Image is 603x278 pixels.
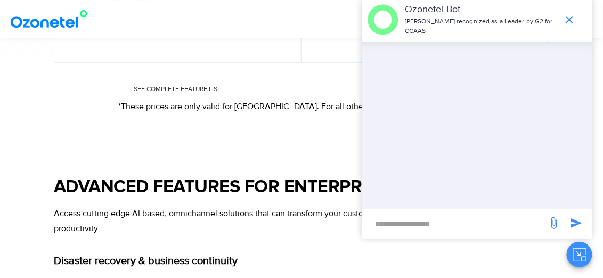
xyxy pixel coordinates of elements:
div: new-msg-input [368,215,542,234]
span: Access cutting edge AI based, omnichannel solutions that can transform your customer experience a... [54,208,528,234]
img: header [368,4,398,35]
p: [PERSON_NAME] recognized as a Leader by G2 for CCAAS [405,17,558,36]
button: Close chat [567,242,592,267]
span: send message [566,212,587,234]
b: Disaster recovery & business continuity [54,255,238,267]
p: Ozonetel Bot [405,3,558,17]
p: SEE COMPLETE FEATURE LIST [302,85,549,94]
span: end chat or minimize [559,9,580,30]
p: SEE COMPLETE FEATURE LIST [54,85,301,94]
span: send message [543,212,565,234]
p: *These prices are only valid for [GEOGRAPHIC_DATA]. For all other regions, please [64,100,539,113]
h2: ADVANCED FEATURES FOR ENTERPRISES [54,177,549,198]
